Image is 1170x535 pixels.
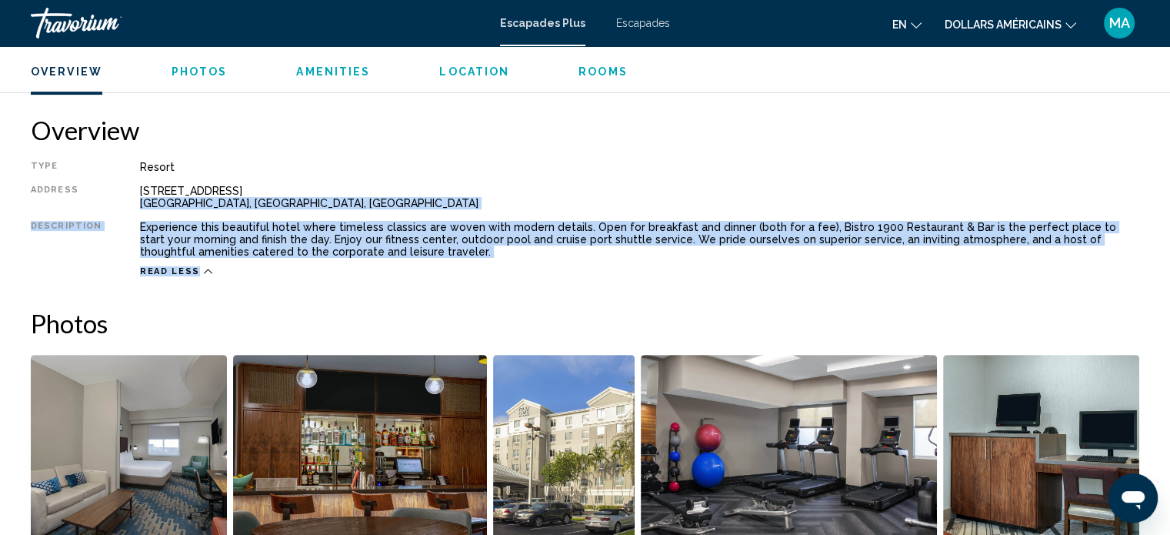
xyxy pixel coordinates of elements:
div: Experience this beautiful hotel where timeless classics are woven with modern details. Open for b... [140,221,1139,258]
h2: Overview [31,115,1139,145]
h2: Photos [31,308,1139,339]
button: Overview [31,65,102,79]
button: Menu utilisateur [1099,7,1139,39]
button: Amenities [296,65,370,79]
font: en [892,18,907,31]
button: Photos [172,65,228,79]
a: Travorium [31,8,485,38]
button: Read less [140,266,212,277]
a: Escapades Plus [500,17,585,29]
button: Changer de langue [892,13,922,35]
div: Type [31,161,102,173]
div: [STREET_ADDRESS] [GEOGRAPHIC_DATA], [GEOGRAPHIC_DATA], [GEOGRAPHIC_DATA] [140,185,1139,209]
div: Resort [140,161,1139,173]
button: Rooms [578,65,628,79]
button: Changer de devise [945,13,1076,35]
span: Read less [140,266,200,276]
div: Address [31,185,102,209]
font: MA [1109,15,1130,31]
a: Escapades [616,17,670,29]
font: dollars américains [945,18,1062,31]
div: Description [31,221,102,258]
iframe: Bouton de lancement de la fenêtre de messagerie [1108,473,1158,523]
button: Location [439,65,509,79]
